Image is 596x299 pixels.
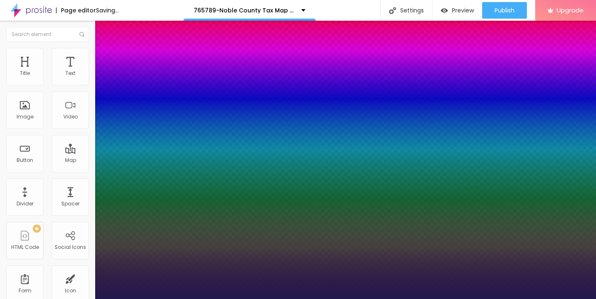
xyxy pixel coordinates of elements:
img: Icone [79,32,84,37]
div: Social Icons [55,244,86,250]
div: Image [17,114,34,120]
div: Video [63,114,78,120]
input: Search element [6,27,89,42]
img: view-1.svg [441,7,448,14]
div: Title [20,70,30,76]
div: Page editor [56,7,96,13]
span: Preview [452,7,474,14]
div: Map [65,157,76,163]
span: Upgrade [557,7,584,14]
button: Preview [433,2,482,19]
div: Spacer [61,201,79,207]
div: Icon [65,288,76,294]
div: Button [17,157,33,163]
button: Publish [482,2,527,19]
div: Text [65,70,75,76]
div: HTML Code [11,244,39,250]
img: Icone [389,7,396,14]
p: 765789-Noble County Tax Map Department [194,7,295,13]
span: Publish [495,7,514,14]
div: Divider [17,201,34,207]
div: Form [19,288,31,294]
div: Saving... [96,7,119,13]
